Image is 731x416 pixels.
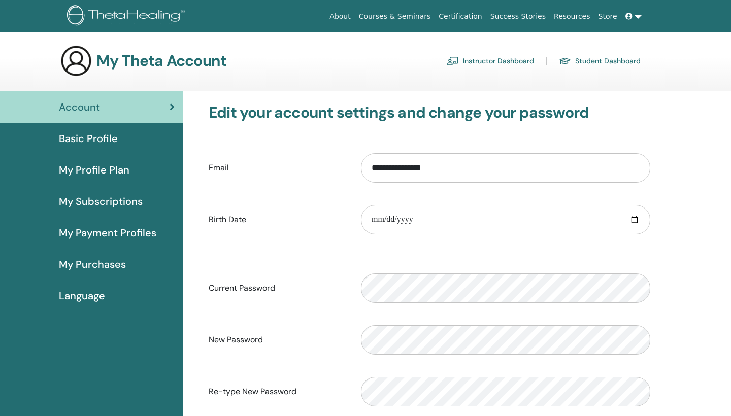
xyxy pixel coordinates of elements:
a: Courses & Seminars [355,7,435,26]
a: About [325,7,354,26]
a: Store [594,7,621,26]
span: Account [59,99,100,115]
label: New Password [201,330,353,350]
img: generic-user-icon.jpg [60,45,92,77]
img: logo.png [67,5,188,28]
a: Resources [550,7,594,26]
label: Birth Date [201,210,353,229]
label: Current Password [201,279,353,298]
a: Student Dashboard [559,53,641,69]
h3: My Theta Account [96,52,226,70]
img: graduation-cap.svg [559,57,571,65]
img: chalkboard-teacher.svg [447,56,459,65]
span: Language [59,288,105,303]
a: Instructor Dashboard [447,53,534,69]
span: My Subscriptions [59,194,143,209]
label: Email [201,158,353,178]
h3: Edit your account settings and change your password [209,103,650,122]
a: Certification [435,7,486,26]
span: Basic Profile [59,131,118,146]
span: My Profile Plan [59,162,129,178]
span: My Payment Profiles [59,225,156,240]
a: Success Stories [486,7,550,26]
label: Re-type New Password [201,382,353,401]
span: My Purchases [59,257,126,272]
